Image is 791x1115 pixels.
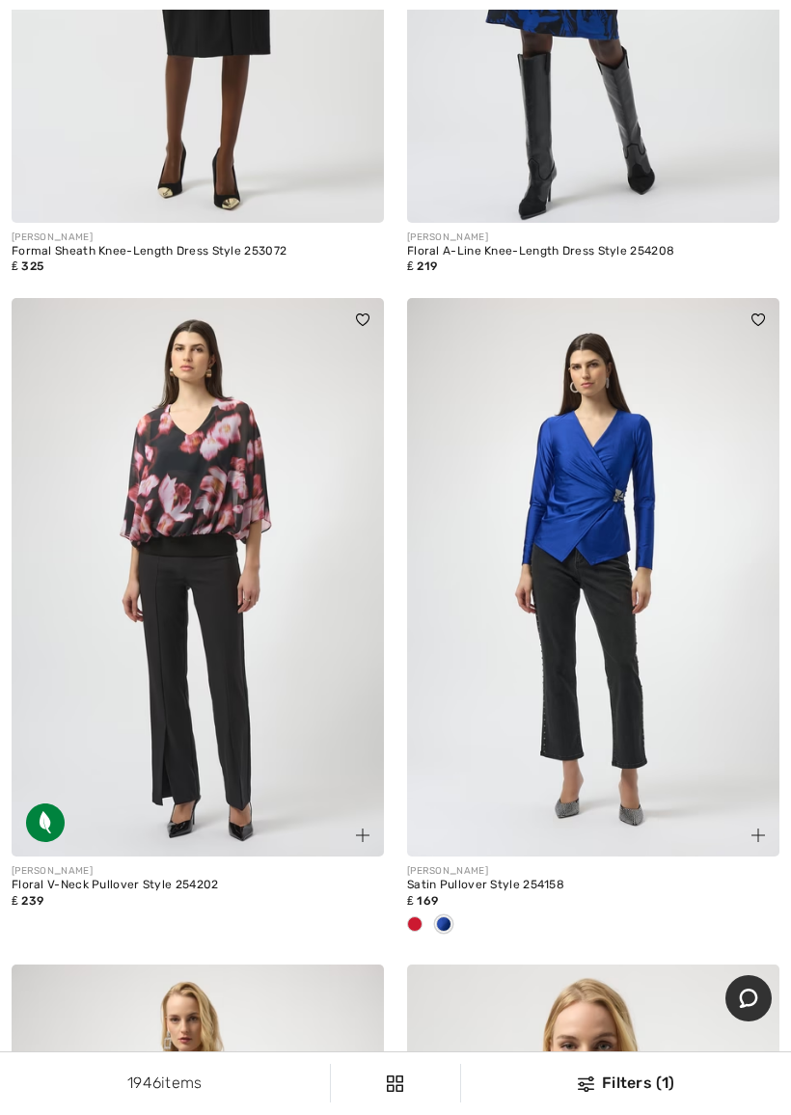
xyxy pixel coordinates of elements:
[356,313,369,325] img: heart_black_full.svg
[407,245,779,258] div: Floral A-Line Knee-Length Dress Style 254208
[12,879,384,892] div: Floral V-Neck Pullover Style 254202
[12,894,43,908] span: ₤ 239
[473,1072,779,1095] div: Filters (1)
[26,803,65,842] img: Sustainable Fabric
[407,894,438,908] span: ₤ 169
[400,910,429,941] div: Cabernet/black
[407,879,779,892] div: Satin Pullover Style 254158
[387,1075,403,1092] img: Filters
[407,298,779,857] img: Satin Pullover Style 254158. Royal Sapphire 163
[12,245,384,258] div: Formal Sheath Knee-Length Dress Style 253072
[407,231,779,245] div: [PERSON_NAME]
[356,829,369,842] img: plus_v2.svg
[725,975,772,1023] iframe: Opens a widget where you can chat to one of our agents
[12,231,384,245] div: [PERSON_NAME]
[429,910,458,941] div: Royal Sapphire 163
[12,298,384,857] img: Floral V-Neck Pullover Style 254202. Black/Multi
[127,1074,161,1092] span: 1946
[407,864,779,879] div: [PERSON_NAME]
[12,259,43,273] span: ₤ 325
[751,829,765,842] img: plus_v2.svg
[578,1076,594,1092] img: Filters
[751,313,765,325] img: heart_black_full.svg
[12,864,384,879] div: [PERSON_NAME]
[407,259,437,273] span: ₤ 219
